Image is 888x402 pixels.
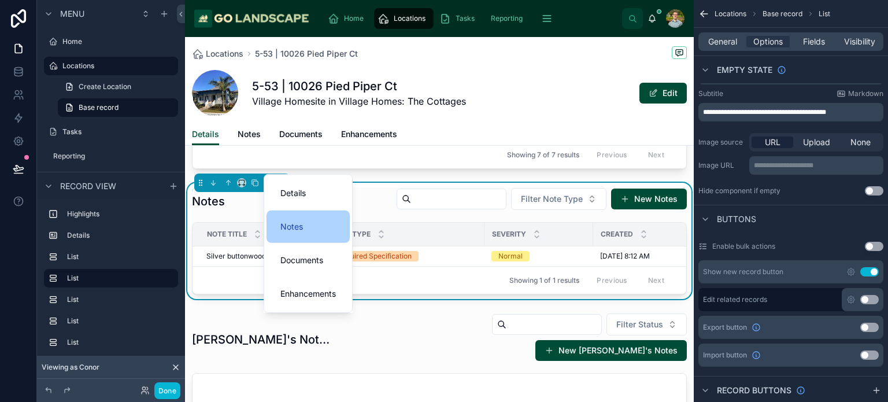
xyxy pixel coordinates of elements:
a: Locations [374,8,434,29]
span: Details [192,128,219,140]
a: Home [324,8,372,29]
span: Village Homesite in Village Homes: The Cottages [252,94,466,108]
span: Home [344,14,364,23]
a: Enhancements [341,124,397,147]
a: 5-53 | 10026 Pied Piper Ct [255,48,358,60]
a: Documents [279,124,323,147]
span: Enhancements [280,287,336,301]
span: Notes [238,128,261,140]
span: Documents [279,128,323,140]
span: Details [280,186,306,200]
span: Enhancements [341,128,397,140]
a: Locations [192,48,243,60]
span: Reporting [491,14,523,23]
h1: 5-53 | 10026 Pied Piper Ct [252,78,466,94]
div: scrollable content [319,6,622,31]
span: Locations [206,48,243,60]
a: Notes [238,124,261,147]
a: Tasks [436,8,483,29]
a: Details [192,124,219,146]
span: Documents [280,253,323,267]
span: Notes [280,220,303,234]
button: Edit [639,83,687,104]
span: Tasks [456,14,475,23]
img: App logo [194,9,309,28]
span: Locations [394,14,425,23]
